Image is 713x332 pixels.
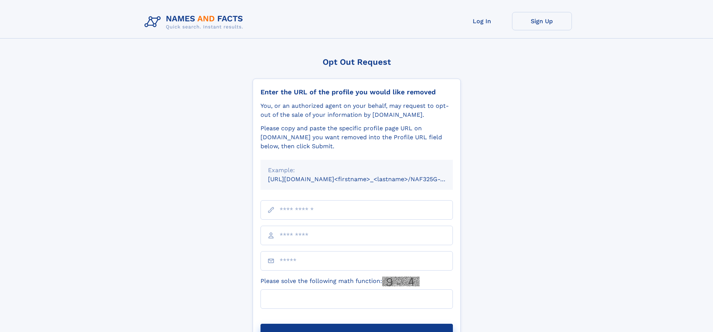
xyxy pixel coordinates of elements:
[268,166,445,175] div: Example:
[253,57,461,67] div: Opt Out Request
[452,12,512,30] a: Log In
[260,101,453,119] div: You, or an authorized agent on your behalf, may request to opt-out of the sale of your informatio...
[268,176,467,183] small: [URL][DOMAIN_NAME]<firstname>_<lastname>/NAF325G-xxxxxxxx
[141,12,249,32] img: Logo Names and Facts
[260,124,453,151] div: Please copy and paste the specific profile page URL on [DOMAIN_NAME] you want removed into the Pr...
[512,12,572,30] a: Sign Up
[260,88,453,96] div: Enter the URL of the profile you would like removed
[260,277,420,286] label: Please solve the following math function:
